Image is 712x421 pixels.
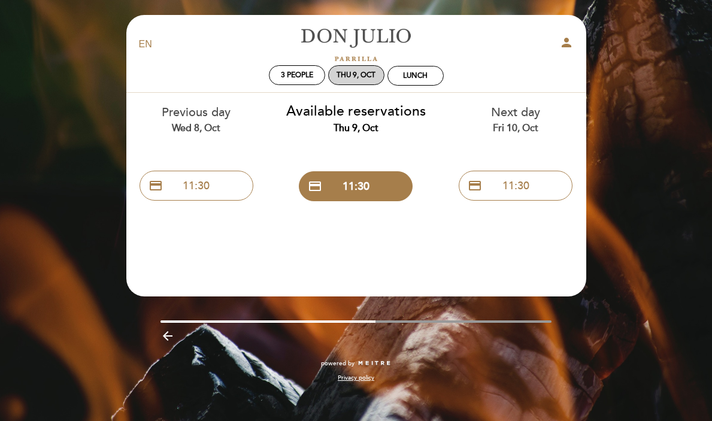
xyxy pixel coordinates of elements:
a: [PERSON_NAME] [281,28,431,61]
i: person [559,35,574,50]
span: credit_card [149,178,163,193]
span: powered by [321,359,355,368]
button: credit_card 11:30 [459,171,572,201]
button: credit_card 11:30 [299,171,413,201]
div: Thu 9, Oct [285,122,427,135]
div: Next day [445,104,587,135]
div: Previous day [126,104,268,135]
img: MEITRE [357,361,392,367]
div: Wed 8, Oct [126,122,268,135]
span: credit_card [468,178,482,193]
button: credit_card 11:30 [140,171,253,201]
div: Thu 9, Oct [337,71,375,80]
span: credit_card [308,179,322,193]
a: Privacy policy [338,374,374,382]
span: 3 people [281,71,313,80]
div: Fri 10, Oct [445,122,587,135]
button: person [559,35,574,54]
div: Available reservations [285,102,427,135]
i: arrow_backward [160,329,175,343]
a: powered by [321,359,392,368]
div: Lunch [403,71,428,80]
